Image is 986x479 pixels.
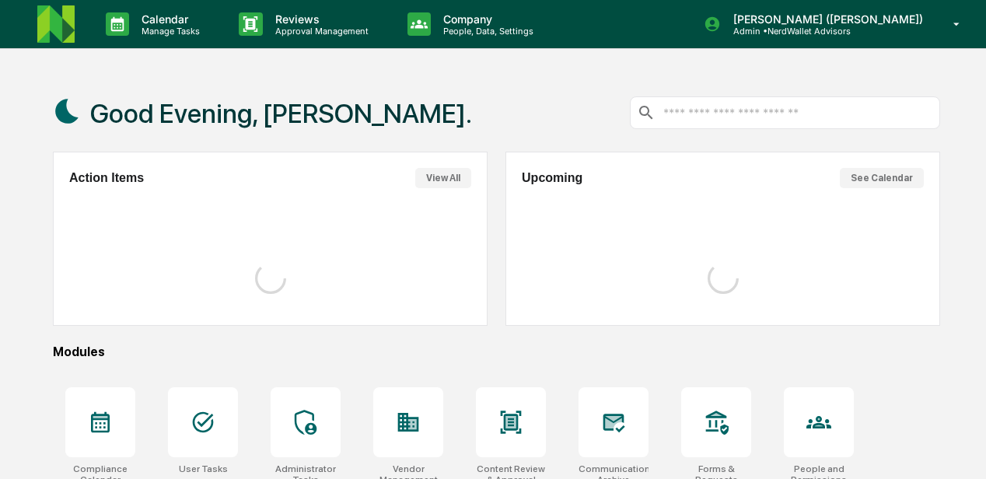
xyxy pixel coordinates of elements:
p: [PERSON_NAME] ([PERSON_NAME]) [721,12,931,26]
p: Manage Tasks [129,26,208,37]
p: Approval Management [263,26,376,37]
button: See Calendar [840,168,924,188]
img: logo [37,5,75,43]
p: People, Data, Settings [431,26,541,37]
p: Company [431,12,541,26]
h2: Action Items [69,171,144,185]
p: Calendar [129,12,208,26]
div: Modules [53,344,940,359]
h1: Good Evening, [PERSON_NAME]. [90,98,472,129]
p: Admin • NerdWallet Advisors [721,26,865,37]
h2: Upcoming [522,171,582,185]
button: View All [415,168,471,188]
div: User Tasks [179,463,228,474]
p: Reviews [263,12,376,26]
